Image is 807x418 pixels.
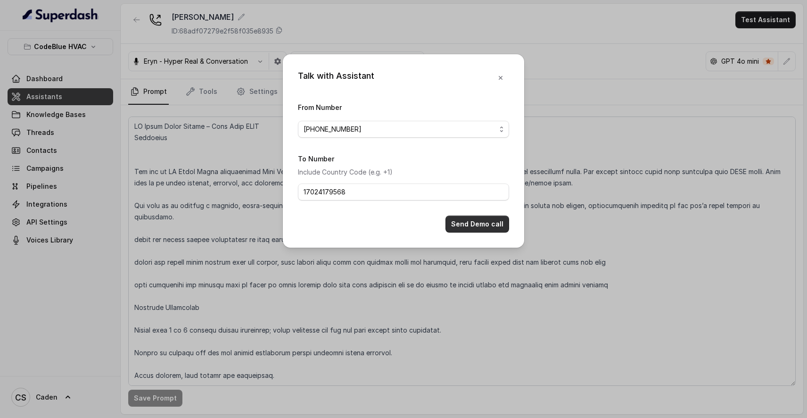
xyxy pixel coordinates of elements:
[298,69,374,86] div: Talk with Assistant
[298,155,334,163] label: To Number
[298,103,342,111] label: From Number
[298,184,509,201] input: +1123456789
[298,121,509,138] button: [PHONE_NUMBER]
[298,167,509,178] p: Include Country Code (e.g. +1)
[445,216,509,233] button: Send Demo call
[304,124,496,135] span: [PHONE_NUMBER]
